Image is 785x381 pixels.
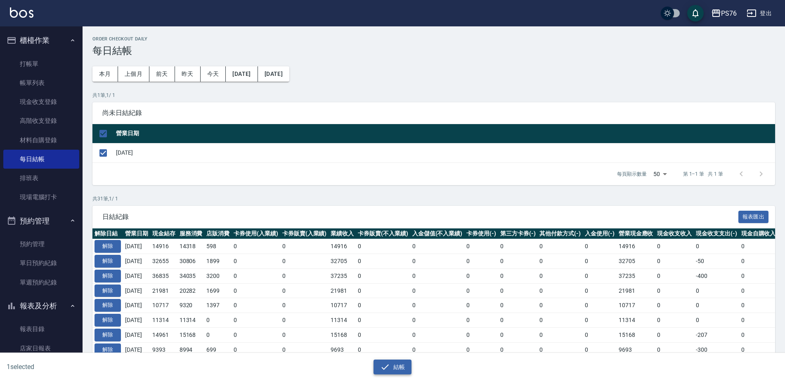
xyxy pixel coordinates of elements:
td: 20282 [177,283,205,298]
td: 0 [498,254,538,269]
td: 0 [537,283,583,298]
th: 現金收支支出(-) [694,228,739,239]
td: 11314 [150,313,177,328]
a: 高階收支登錄 [3,111,79,130]
td: 0 [583,313,617,328]
td: 15168 [329,327,356,342]
td: 0 [232,298,280,313]
td: 0 [410,313,465,328]
td: 14916 [150,239,177,254]
td: 0 [232,342,280,357]
td: 21981 [617,283,655,298]
td: 0 [280,268,329,283]
button: 本月 [92,66,118,82]
td: 0 [498,283,538,298]
a: 報表匯出 [738,212,769,220]
td: 10717 [150,298,177,313]
td: 0 [498,327,538,342]
th: 入金儲值(不入業績) [410,228,465,239]
button: 解除 [95,285,121,297]
th: 服務消費 [177,228,205,239]
h6: 1 selected [7,362,195,372]
a: 每日結帳 [3,150,79,169]
td: 34035 [177,268,205,283]
td: 0 [537,298,583,313]
th: 解除日結 [92,228,123,239]
th: 店販消費 [204,228,232,239]
td: 15168 [177,327,205,342]
a: 單日預約紀錄 [3,254,79,273]
th: 卡券販賣(不入業績) [356,228,410,239]
td: 0 [464,313,498,328]
th: 入金使用(-) [583,228,617,239]
td: 0 [583,327,617,342]
td: 699 [204,342,232,357]
a: 單週預約紀錄 [3,273,79,292]
td: 0 [410,283,465,298]
td: 0 [356,327,410,342]
td: 0 [739,283,778,298]
td: 0 [280,313,329,328]
td: 1397 [204,298,232,313]
td: 0 [356,268,410,283]
button: 解除 [95,314,121,327]
td: 0 [655,327,694,342]
td: 0 [655,298,694,313]
td: 0 [280,254,329,269]
td: 0 [356,254,410,269]
td: 0 [537,254,583,269]
td: [DATE] [123,327,150,342]
td: 0 [464,268,498,283]
button: [DATE] [226,66,258,82]
td: -300 [694,342,739,357]
div: 50 [650,163,670,185]
td: 0 [356,313,410,328]
td: 9320 [177,298,205,313]
td: 1699 [204,283,232,298]
td: 0 [583,239,617,254]
td: 15168 [617,327,655,342]
a: 預約管理 [3,235,79,254]
h3: 每日結帳 [92,45,775,56]
td: 0 [694,298,739,313]
td: 10717 [329,298,356,313]
td: 30806 [177,254,205,269]
td: 0 [739,239,778,254]
td: 0 [498,342,538,357]
h2: Order checkout daily [92,36,775,42]
td: 0 [410,327,465,342]
td: 32655 [150,254,177,269]
td: 0 [464,283,498,298]
td: 0 [537,342,583,357]
button: 解除 [95,240,121,253]
td: 1899 [204,254,232,269]
td: 0 [232,283,280,298]
td: 0 [280,283,329,298]
th: 卡券使用(入業績) [232,228,280,239]
td: 0 [232,239,280,254]
td: 0 [280,327,329,342]
td: 21981 [329,283,356,298]
a: 現金收支登錄 [3,92,79,111]
td: [DATE] [123,239,150,254]
td: 11314 [329,313,356,328]
th: 其他付款方式(-) [537,228,583,239]
td: 598 [204,239,232,254]
td: 0 [410,342,465,357]
button: PS76 [708,5,740,22]
a: 排班表 [3,169,79,188]
td: 0 [537,313,583,328]
button: [DATE] [258,66,289,82]
a: 店家日報表 [3,339,79,358]
button: 結帳 [374,360,412,375]
th: 營業日期 [114,124,775,143]
td: 0 [655,342,694,357]
td: 0 [410,298,465,313]
th: 營業現金應收 [617,228,655,239]
td: 0 [739,327,778,342]
button: 解除 [95,329,121,341]
td: 32705 [329,254,356,269]
td: 0 [464,239,498,254]
td: 14318 [177,239,205,254]
button: 櫃檯作業 [3,30,79,51]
